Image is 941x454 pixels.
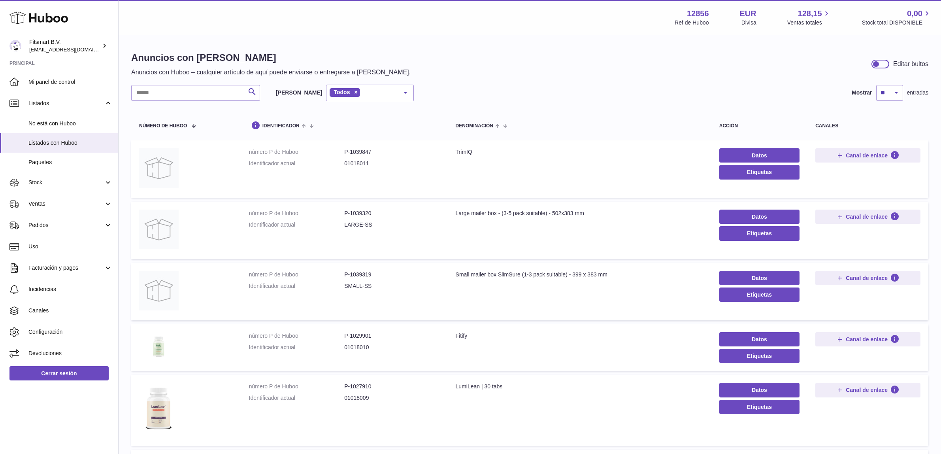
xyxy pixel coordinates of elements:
[846,213,888,220] span: Canal de enlace
[28,286,112,293] span: Incidencias
[139,148,179,188] img: TrimIQ
[28,179,104,186] span: Stock
[907,89,928,96] span: entradas
[28,307,112,314] span: Canales
[131,51,411,64] h1: Anuncios con [PERSON_NAME]
[719,332,800,346] a: Datos
[249,344,344,351] dt: Identificador actual
[815,148,920,163] button: Canal de enlace
[846,336,888,343] span: Canal de enlace
[719,288,800,302] button: Etiquetas
[334,89,350,95] span: Todos
[28,200,104,208] span: Ventas
[139,332,179,360] img: Fitify
[276,89,322,96] label: [PERSON_NAME]
[815,123,920,129] div: canales
[846,386,888,393] span: Canal de enlace
[846,152,888,159] span: Canal de enlace
[456,332,703,340] div: Fitify
[28,139,112,147] span: Listados con Huboo
[9,366,109,380] a: Cerrar sesión
[28,243,112,250] span: Uso
[815,210,920,224] button: Canal de enlace
[344,271,439,278] dd: P-1039319
[862,19,932,26] span: Stock total DISPONIBLE
[456,148,703,156] div: TrimIQ
[344,148,439,156] dd: P-1039847
[344,383,439,390] dd: P-1027910
[139,271,179,310] img: Small mailer box SlimSure (1-3 pack suitable) - 399 x 383 mm
[719,400,800,414] button: Etiquetas
[249,282,344,290] dt: Identificador actual
[741,19,756,26] div: Divisa
[787,19,831,26] span: Ventas totales
[719,271,800,285] a: Datos
[852,89,872,96] label: Mostrar
[719,148,800,163] a: Datos
[815,383,920,397] button: Canal de enlace
[28,120,112,127] span: No está con Huboo
[344,221,439,229] dd: LARGE-SS
[139,210,179,249] img: Large mailer box - (3-5 pack suitable) - 502x383 mm
[28,350,112,357] span: Devoluciones
[28,328,112,336] span: Configuración
[719,123,800,129] div: acción
[787,8,831,26] a: 128,15 Ventas totales
[28,264,104,272] span: Facturación y pagos
[28,100,104,107] span: Listados
[9,40,21,52] img: internalAdmin-12856@internal.huboo.com
[344,332,439,340] dd: P-1029901
[249,332,344,340] dt: número P de Huboo
[249,271,344,278] dt: número P de Huboo
[344,344,439,351] dd: 01018010
[815,332,920,346] button: Canal de enlace
[798,8,822,19] span: 128,15
[740,8,756,19] strong: EUR
[249,221,344,229] dt: Identificador actual
[131,68,411,77] p: Anuncios con Huboo – cualquier artículo de aquí puede enviarse o entregarse a [PERSON_NAME].
[28,159,112,166] span: Paquetes
[28,221,104,229] span: Pedidos
[344,210,439,217] dd: P-1039320
[249,383,344,390] dt: número P de Huboo
[139,383,179,436] img: LumiLean | 30 tabs
[29,46,116,53] span: [EMAIL_ADDRESS][DOMAIN_NAME]
[344,394,439,402] dd: 01018009
[456,383,703,390] div: LumiLean | 30 tabs
[907,8,922,19] span: 0,00
[719,210,800,224] a: Datos
[846,274,888,282] span: Canal de enlace
[719,349,800,363] button: Etiquetas
[249,160,344,167] dt: Identificador actual
[815,271,920,285] button: Canal de enlace
[344,282,439,290] dd: SMALL-SS
[344,160,439,167] dd: 01018011
[249,210,344,217] dt: número P de Huboo
[719,226,800,240] button: Etiquetas
[456,123,493,129] span: denominación
[719,383,800,397] a: Datos
[29,38,100,53] div: Fitsmart B.V.
[456,271,703,278] div: Small mailer box SlimSure (1-3 pack suitable) - 399 x 383 mm
[456,210,703,217] div: Large mailer box - (3-5 pack suitable) - 502x383 mm
[249,148,344,156] dt: número P de Huboo
[862,8,932,26] a: 0,00 Stock total DISPONIBLE
[675,19,709,26] div: Ref de Huboo
[139,123,187,129] span: número de Huboo
[687,8,709,19] strong: 12856
[719,165,800,179] button: Etiquetas
[249,394,344,402] dt: Identificador actual
[893,60,928,68] div: Editar bultos
[262,123,300,129] span: identificador
[28,78,112,86] span: Mi panel de control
